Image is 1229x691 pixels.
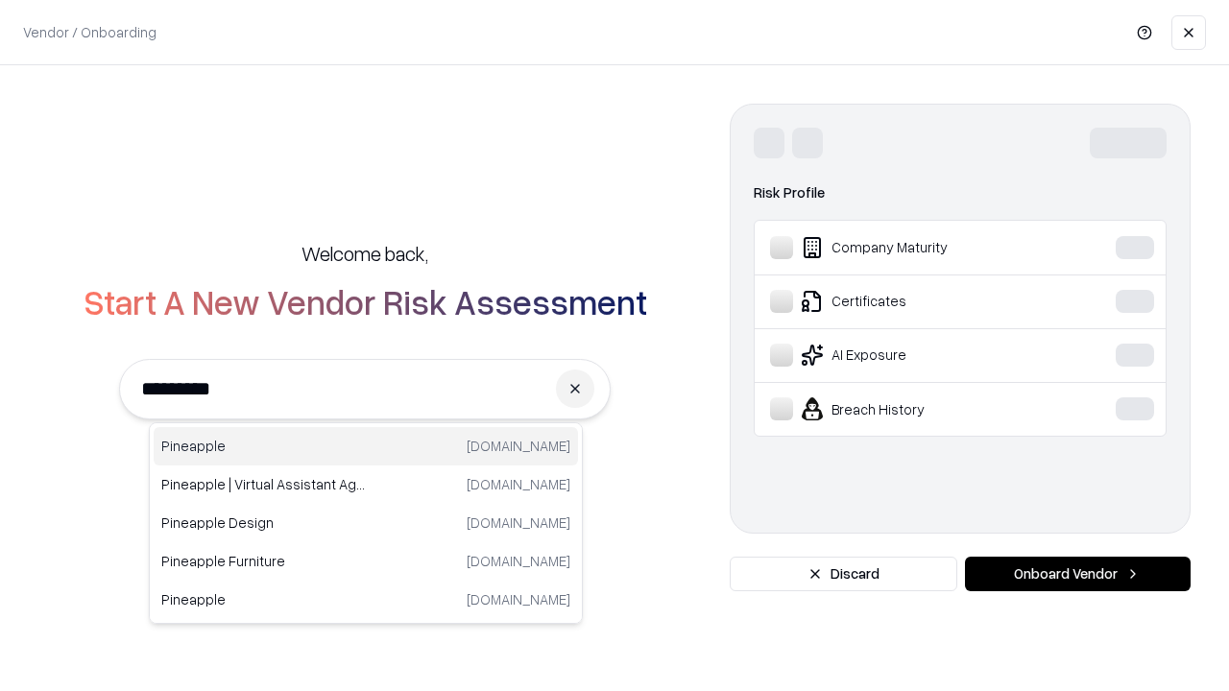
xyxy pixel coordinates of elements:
[754,181,1167,204] div: Risk Profile
[84,282,647,321] h2: Start A New Vendor Risk Assessment
[770,397,1057,420] div: Breach History
[467,551,570,571] p: [DOMAIN_NAME]
[770,344,1057,367] div: AI Exposure
[965,557,1191,591] button: Onboard Vendor
[161,589,366,609] p: Pineapple
[161,512,366,533] p: Pineapple Design
[730,557,957,591] button: Discard
[467,589,570,609] p: [DOMAIN_NAME]
[161,436,366,456] p: Pineapple
[770,290,1057,313] div: Certificates
[23,22,157,42] p: Vendor / Onboarding
[161,474,366,494] p: Pineapple | Virtual Assistant Agency
[467,512,570,533] p: [DOMAIN_NAME]
[301,240,428,267] h5: Welcome back,
[467,436,570,456] p: [DOMAIN_NAME]
[161,551,366,571] p: Pineapple Furniture
[467,474,570,494] p: [DOMAIN_NAME]
[770,236,1057,259] div: Company Maturity
[149,422,583,624] div: Suggestions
